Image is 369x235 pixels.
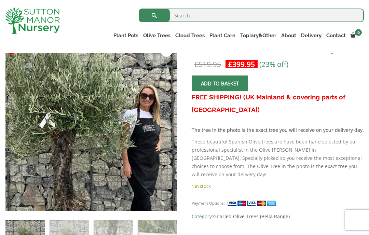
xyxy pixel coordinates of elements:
[173,31,207,40] a: Cloud Trees
[194,59,221,69] bdi: 519.95
[139,9,364,22] input: Search...
[213,213,290,220] a: Gnarled Olive Trees (Bella Range)
[355,29,362,36] span: 0
[192,138,364,179] p: These beautiful Spanish Olive trees are have been hand selected by our professional specialist in...
[192,75,248,91] button: Add to basket
[324,31,348,40] a: Contact
[207,31,238,40] a: Plant Care
[194,59,199,69] span: £
[228,59,232,69] span: £
[238,31,279,40] a: Topiary&Other
[192,91,364,116] h3: FREE SHIPPING! (UK Mainland & covering parts of [GEOGRAPHIC_DATA])
[111,31,141,40] a: Plant Pots
[259,59,288,69] span: (23% off)
[348,31,364,40] a: 0
[279,31,299,40] a: About
[192,201,225,206] small: Payment Options:
[192,182,364,190] p: 1 in stock
[141,31,173,40] a: Olive Trees
[228,59,255,69] bdi: 399.95
[192,212,364,221] span: Category:
[192,40,364,54] h1: Gnarled Olive Tree J719
[192,127,364,133] strong: The tree in the photo is the exact tree you will receive on your delivery day.
[299,31,324,40] a: Delivery
[5,7,60,34] img: logo
[227,200,278,207] img: payment supported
